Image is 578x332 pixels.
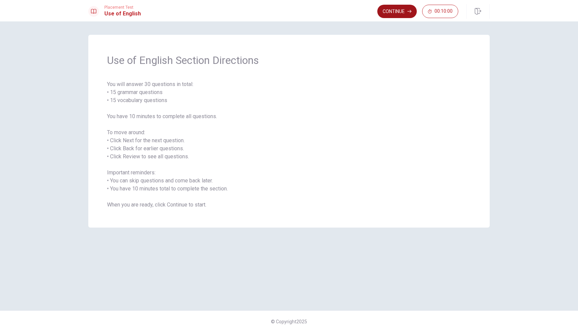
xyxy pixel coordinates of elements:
[435,9,453,14] span: 00:10:00
[107,54,471,67] span: Use of English Section Directions
[107,80,471,209] span: You will answer 30 questions in total: • 15 grammar questions • 15 vocabulary questions You have ...
[104,5,141,10] span: Placement Test
[104,10,141,18] h1: Use of English
[271,319,307,324] span: © Copyright 2025
[422,5,458,18] button: 00:10:00
[377,5,417,18] button: Continue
